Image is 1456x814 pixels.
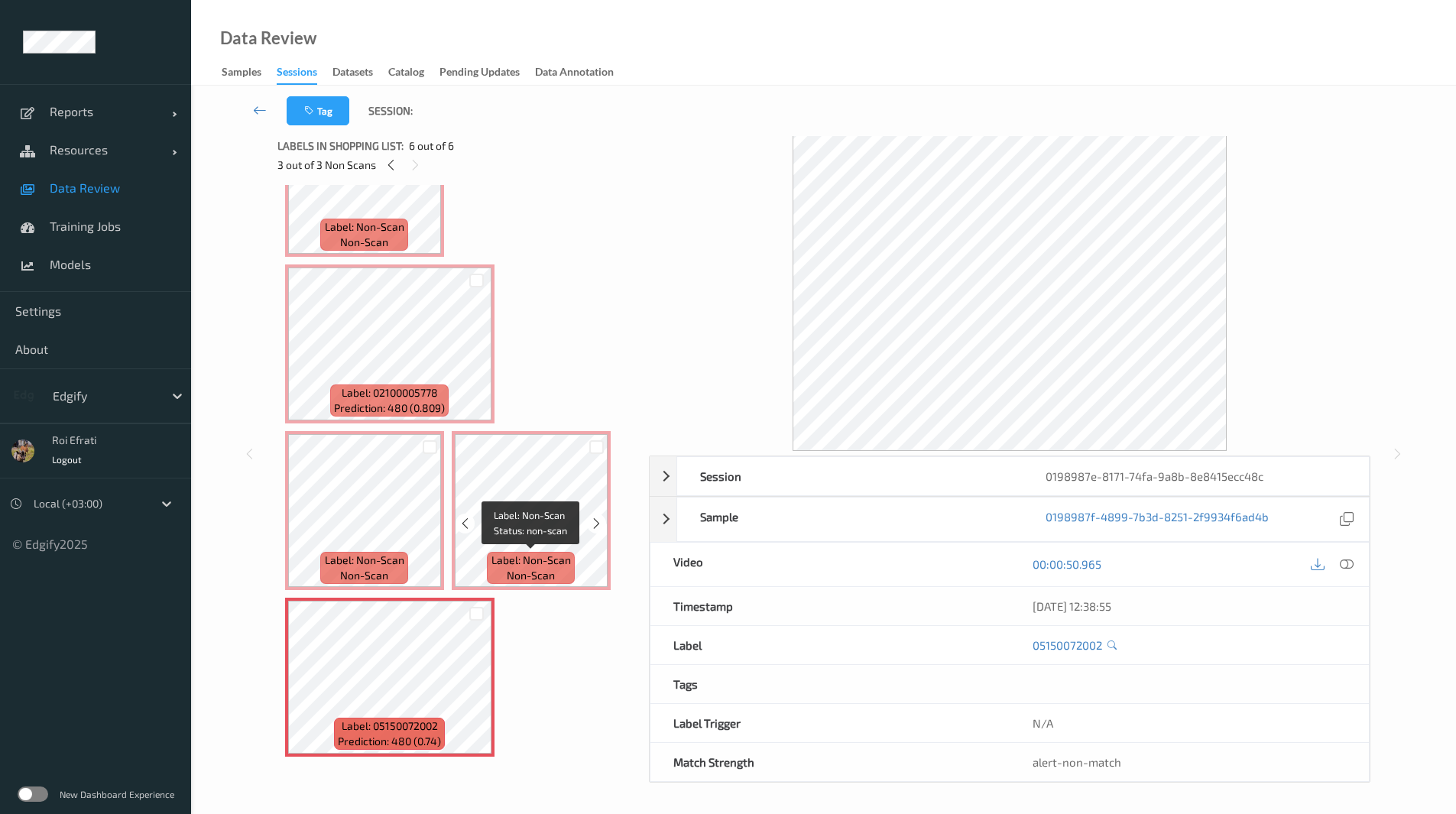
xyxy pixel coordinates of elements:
[1033,598,1346,614] div: [DATE] 12:38:55
[677,498,1023,541] div: Sample
[650,743,1010,781] div: Match Strength
[222,62,277,83] a: Samples
[388,62,439,83] a: Catalog
[650,626,1010,664] div: Label
[507,568,555,583] span: non-scan
[650,587,1010,625] div: Timestamp
[222,64,261,83] div: Samples
[342,385,438,401] span: Label: 02100005778
[650,704,1010,742] div: Label Trigger
[332,62,388,83] a: Datasets
[277,155,638,174] div: 3 out of 3 Non Scans
[1023,457,1368,495] div: 0198987e-8171-74fa-9a8b-8e8415ecc48c
[535,64,614,83] div: Data Annotation
[650,497,1370,542] div: Sample0198987f-4899-7b3d-8251-2f9934f6ad4b
[1010,704,1369,742] div: N/A
[1033,754,1346,770] div: alert-non-match
[1033,556,1101,572] a: 00:00:50.965
[334,401,445,416] span: Prediction: 480 (0.809)
[677,457,1023,495] div: Session
[277,62,332,85] a: Sessions
[650,543,1010,586] div: Video
[338,734,441,749] span: Prediction: 480 (0.74)
[409,138,454,154] span: 6 out of 6
[340,568,388,583] span: non-scan
[388,64,424,83] div: Catalog
[1033,637,1102,653] a: 05150072002
[535,62,629,83] a: Data Annotation
[439,62,535,83] a: Pending Updates
[439,64,520,83] div: Pending Updates
[325,219,404,235] span: Label: Non-Scan
[277,64,317,85] div: Sessions
[220,31,316,46] div: Data Review
[340,235,388,250] span: non-scan
[342,718,438,734] span: Label: 05150072002
[287,96,349,125] button: Tag
[325,553,404,568] span: Label: Non-Scan
[368,103,413,118] span: Session:
[332,64,373,83] div: Datasets
[277,138,404,154] span: Labels in shopping list:
[650,456,1370,496] div: Session0198987e-8171-74fa-9a8b-8e8415ecc48c
[491,553,571,568] span: Label: Non-Scan
[650,665,1010,703] div: Tags
[1046,509,1269,530] a: 0198987f-4899-7b3d-8251-2f9934f6ad4b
